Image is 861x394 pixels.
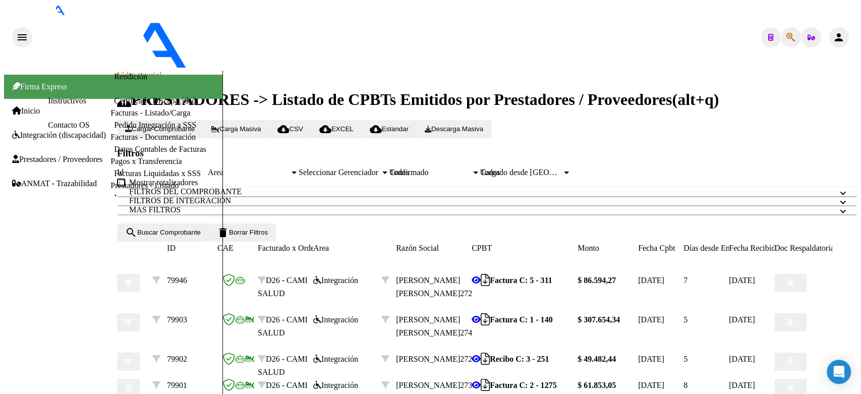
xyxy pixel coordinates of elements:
span: [DATE] [638,355,664,363]
strong: Factura C: 5 - 311 [490,276,552,285]
strong: $ 307.654,34 [578,315,620,324]
a: Rendición [114,72,147,81]
span: Area [313,244,329,252]
span: Integración [313,315,358,324]
span: Integración [313,355,358,363]
span: 5 [683,315,687,324]
span: Firma Express [12,82,67,91]
span: Descarga Masiva [425,125,483,133]
app-download-masive: Descarga masiva de comprobantes (adjuntos) [417,124,491,133]
datatable-header-cell: Area [313,242,381,255]
mat-icon: menu [16,31,28,43]
strong: Factura C: 2 - 1275 [490,381,556,389]
a: Instructivos [48,96,86,105]
a: Facturas - Listado/Carga [110,108,190,117]
span: D26 - CAMI SALUD [258,276,308,298]
h3: Filtros [117,148,857,159]
span: Prestadores / Proveedores [12,155,102,164]
span: [DATE] [729,355,755,363]
span: Fecha Recibido [729,244,779,252]
datatable-header-cell: CAE [217,242,258,255]
span: Facturado x Orden De [258,244,330,252]
span: Doc Respaldatoria [774,244,834,252]
a: Facturas - Documentación [110,133,196,141]
i: Descargar documento [481,319,490,320]
span: [DATE] [729,276,755,285]
span: Fecha Cpbt [638,244,675,252]
div: 27313853980 [396,379,472,392]
span: Inicio [12,106,40,116]
div: 27279713813 [396,274,472,300]
mat-panel-title: FILTROS DEL COMPROBANTE [129,187,833,196]
span: Area [208,168,290,177]
div: 27275677901 [396,353,472,366]
span: [DATE] [729,381,755,389]
span: ANMAT - Trazabilidad [12,179,97,188]
a: Certificado Discapacidad [114,96,196,105]
span: Estandar [370,125,409,133]
mat-panel-title: MAS FILTROS [129,205,833,214]
span: Todos [389,168,409,177]
span: CSV [277,125,303,133]
mat-icon: cloud_download [277,123,289,135]
span: D26 - CAMI SALUD [258,315,308,337]
mat-panel-title: FILTROS DE INTEGRACION [129,196,833,205]
strong: $ 61.853,05 [578,381,616,389]
span: CPBT [472,244,492,252]
span: [DATE] [729,315,755,324]
mat-icon: cloud_download [370,123,382,135]
span: Todos [480,168,500,177]
span: CAE [217,244,234,252]
span: 8 [683,381,687,389]
a: Pagos x Transferencia [110,157,182,165]
span: Razón Social [396,244,439,252]
datatable-header-cell: Monto [578,242,638,255]
span: Carga Masiva [211,125,261,133]
span: [DATE] [638,315,664,324]
span: - OSEN [271,62,299,70]
span: [PERSON_NAME] [396,381,460,389]
strong: Factura C: 1 - 140 [490,315,552,324]
span: Integración (discapacidad) [12,131,106,140]
datatable-header-cell: Fecha Cpbt [638,242,683,255]
div: 27402295193 [396,313,472,340]
strong: $ 49.482,44 [578,355,616,363]
span: 5 [683,355,687,363]
datatable-header-cell: Doc Respaldatoria [774,242,835,255]
span: Borrar Filtros [217,229,268,236]
span: D26 - CAMI SALUD [258,355,308,376]
strong: Recibo C: 3 - 251 [490,355,549,363]
mat-icon: person [833,31,845,43]
mat-icon: delete [217,227,229,239]
datatable-header-cell: Razón Social [396,242,472,255]
datatable-header-cell: CPBT [472,242,578,255]
a: Contacto OS [48,121,89,129]
span: EXCEL [319,125,354,133]
span: [PERSON_NAME] [PERSON_NAME] [396,315,460,337]
span: PRESTADORES -> Listado de CPBTs Emitidos por Prestadores / Proveedores [117,90,672,108]
img: Logo SAAS [32,15,271,69]
span: [PERSON_NAME] [PERSON_NAME] [396,276,460,298]
datatable-header-cell: Fecha Recibido [729,242,774,255]
span: 7 [683,276,687,285]
mat-icon: cloud_download [319,123,331,135]
strong: $ 86.594,27 [578,276,616,285]
span: (alt+q) [672,90,719,108]
datatable-header-cell: Días desde Emisión [683,242,729,255]
span: [DATE] [638,381,664,389]
span: Integración [313,276,358,285]
span: Integración [313,381,358,389]
span: [DATE] [638,276,664,285]
span: Seleccionar Gerenciador [299,168,380,177]
div: Open Intercom Messenger [827,360,851,384]
datatable-header-cell: Facturado x Orden De [258,242,313,255]
span: [PERSON_NAME] [396,355,460,363]
span: Días desde Emisión [683,244,748,252]
span: Monto [578,244,599,252]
